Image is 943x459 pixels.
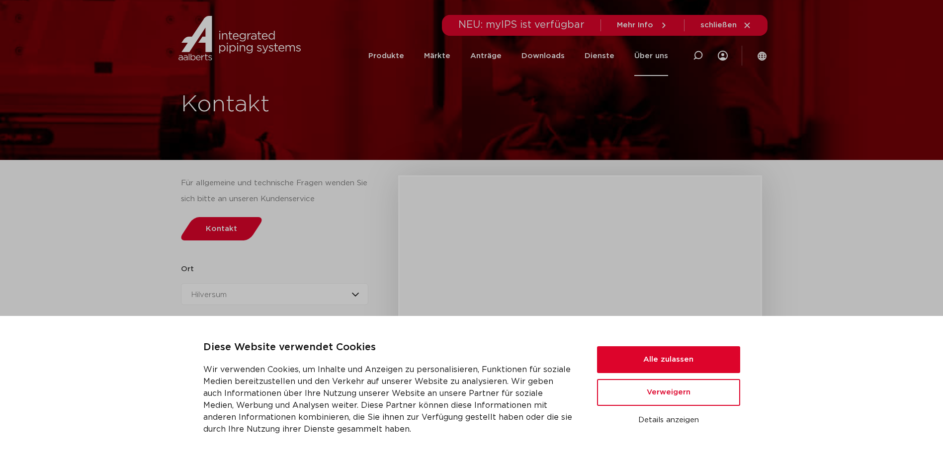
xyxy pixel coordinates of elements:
[597,346,740,373] button: Alle zulassen
[178,217,264,240] a: Kontakt
[597,379,740,406] button: Verweigern
[718,36,728,76] div: my IPS
[700,21,752,30] a: schließen
[617,21,668,30] a: Mehr Info
[470,36,502,76] a: Anträge
[700,21,737,29] span: schließen
[203,340,573,356] p: Diese Website verwendet Cookies
[585,52,614,60] font: Dienste
[181,265,194,273] strong: Ort
[617,21,653,29] span: Mehr Info
[634,52,668,60] font: Über uns
[368,36,404,76] a: Produkte
[181,89,508,121] h1: Kontakt
[521,52,565,60] font: Downloads
[191,291,227,299] span: Hilversum
[203,364,573,435] p: Wir verwenden Cookies, um Inhalte und Anzeigen zu personalisieren, Funktionen für soziale Medien ...
[597,412,740,429] button: Details anzeigen
[181,175,369,207] div: Für allgemeine und technische Fragen wenden Sie sich bitte an unseren Kundenservice
[458,20,585,30] span: NEU: myIPS ist verfügbar
[424,36,450,76] a: Märkte
[368,36,668,76] nav: Menü
[206,225,237,232] span: Kontakt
